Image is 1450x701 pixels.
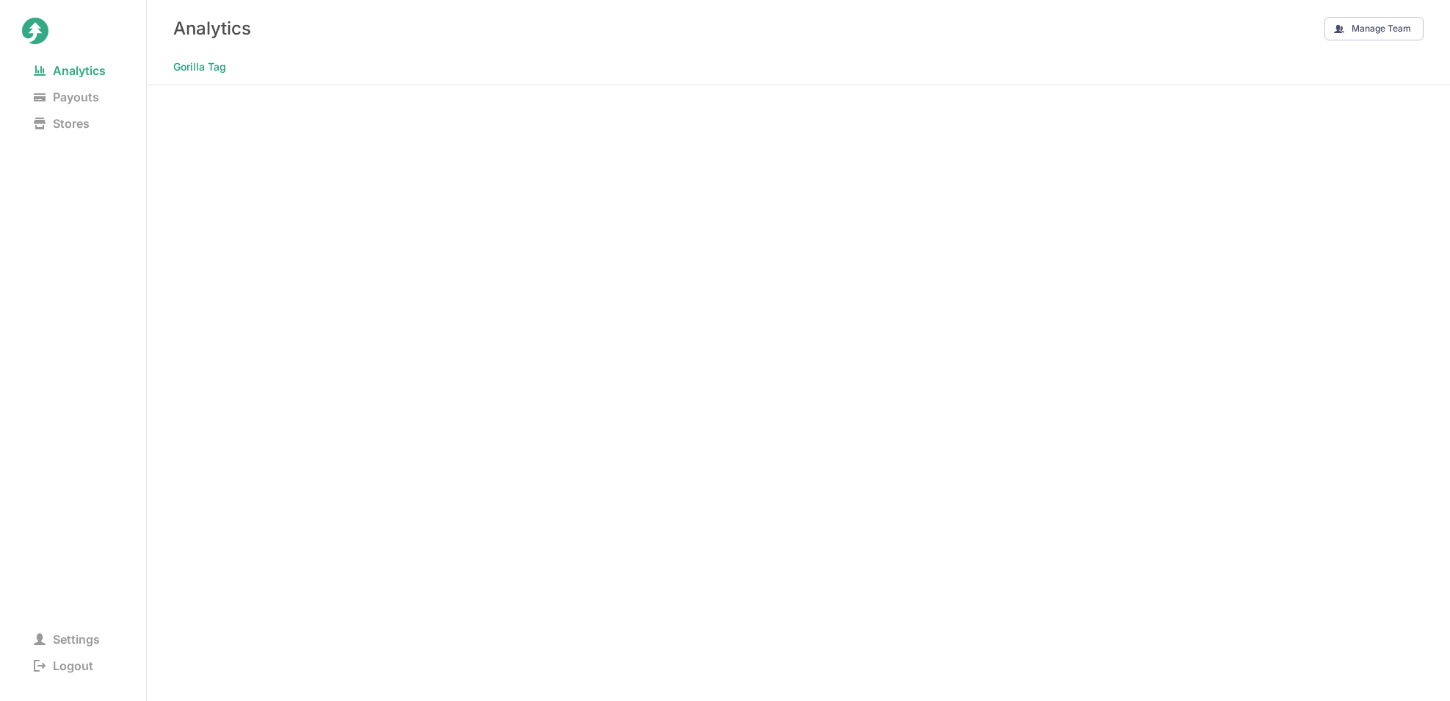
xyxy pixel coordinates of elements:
span: Analytics [22,60,117,81]
span: Settings [22,629,112,650]
span: Payouts [22,87,111,107]
button: Manage Team [1324,17,1424,40]
span: Stores [22,113,101,134]
span: Gorilla Tag [173,57,226,77]
span: Logout [22,655,105,676]
h3: Analytics [173,18,251,39]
